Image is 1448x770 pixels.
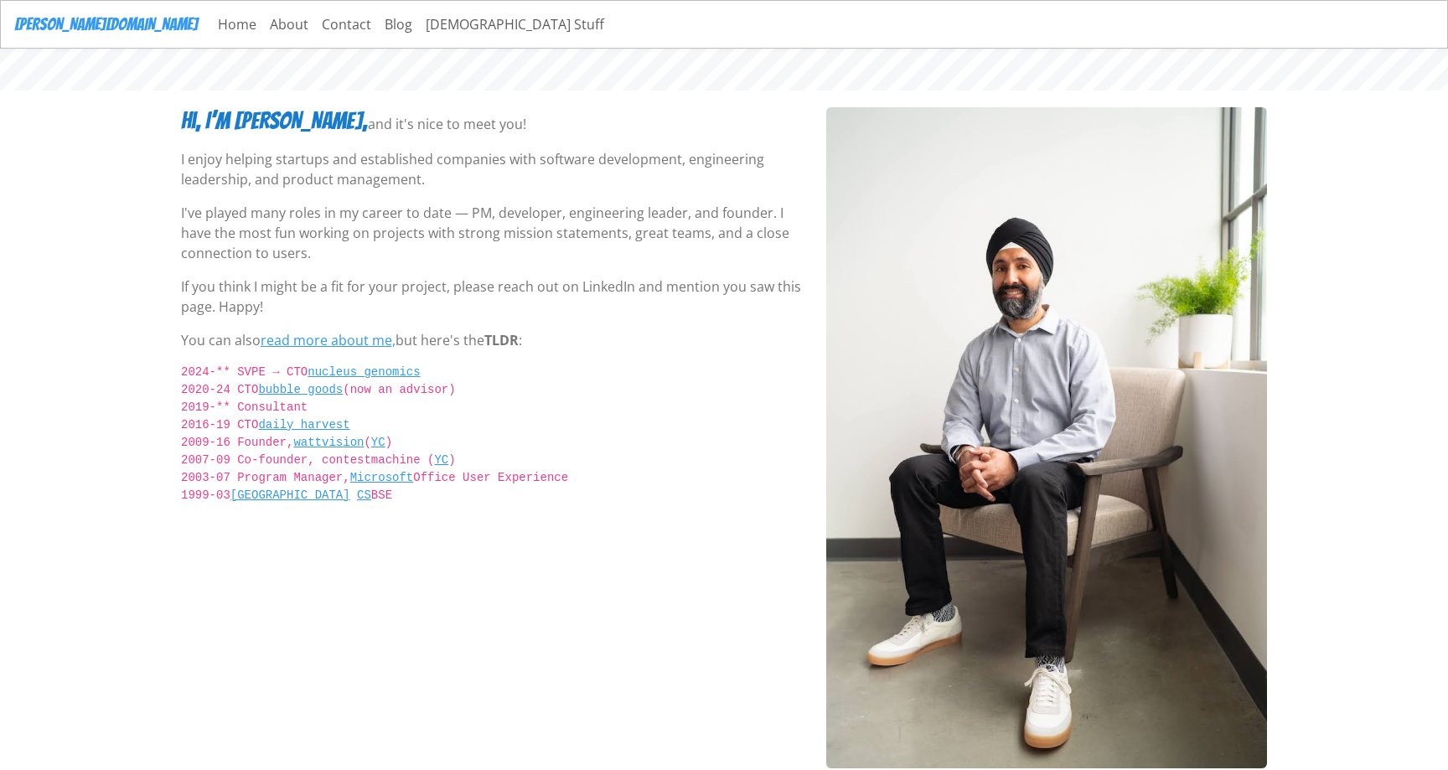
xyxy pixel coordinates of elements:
p: I've played many roles in my career to date — PM, developer, engineering leader, and founder. I h... [181,203,806,263]
p: I enjoy helping startups and established companies with software development, engineering leaders... [181,149,806,189]
a: About [263,8,315,41]
img: savraj singh bio pic [826,107,1267,768]
a: nucleus genomics [308,365,420,379]
p: If you think I might be a fit for your project, please reach out on LinkedIn and mention you saw ... [181,276,806,317]
a: Microsoft [350,471,414,484]
a: Blog [378,8,419,41]
a: [GEOGRAPHIC_DATA] [230,488,350,502]
h3: Hi, I’m [PERSON_NAME], [181,107,368,136]
a: YC [434,453,448,467]
a: wattvision [293,436,364,449]
a: [PERSON_NAME][DOMAIN_NAME] [14,8,198,41]
a: daily harvest [258,418,349,432]
code: 2024-** SVPE → CTO 2020-24 CTO (now an advisor) 2019-** Consultant 2016-19 CTO 2009-16 Founder, (... [181,364,806,522]
span: TLDR [484,331,519,349]
a: Contact [315,8,378,41]
a: bubble goods [258,383,343,396]
a: YC [371,436,385,449]
a: Home [211,8,263,41]
a: CS [357,488,371,502]
a: read more about me, [261,331,396,349]
a: [DEMOGRAPHIC_DATA] Stuff [419,8,611,41]
p: You can also but here's the : [181,330,806,350]
p: and it's nice to meet you! [368,114,526,134]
